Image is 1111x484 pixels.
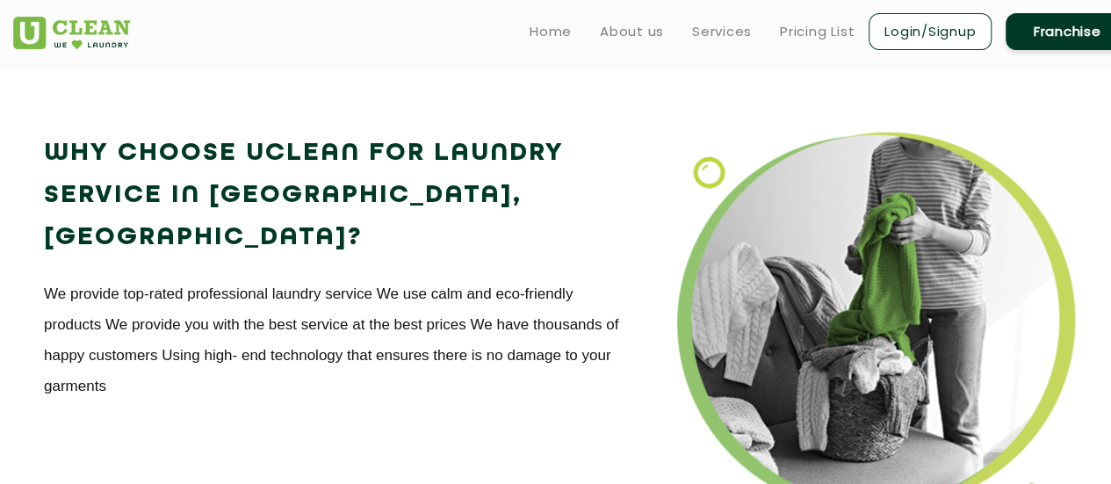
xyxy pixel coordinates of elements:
img: UClean Laundry and Dry Cleaning [13,17,130,49]
a: Pricing List [780,21,855,42]
a: Home [530,21,572,42]
a: About us [600,21,664,42]
a: Services [692,21,752,42]
p: We provide top-rated professional laundry service We use calm and eco-friendly products We provid... [44,278,633,401]
a: Login/Signup [869,13,992,50]
h2: Why choose UClean for laundry service in [GEOGRAPHIC_DATA], [GEOGRAPHIC_DATA]? [44,133,633,259]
